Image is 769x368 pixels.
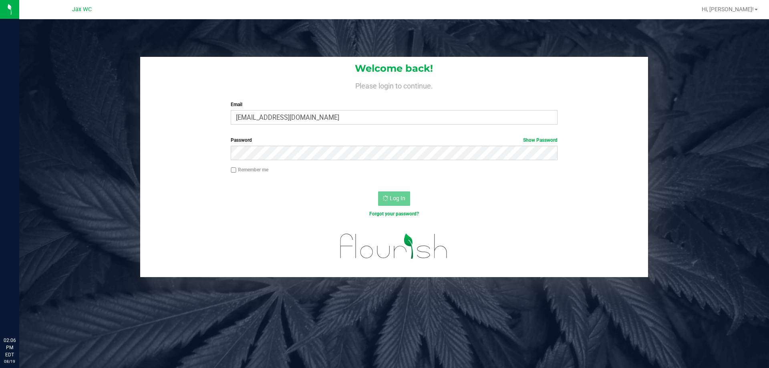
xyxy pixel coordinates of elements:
[140,63,648,74] h1: Welcome back!
[231,166,268,173] label: Remember me
[4,337,16,358] p: 02:06 PM EDT
[72,6,92,13] span: Jax WC
[330,226,457,267] img: flourish_logo.svg
[702,6,754,12] span: Hi, [PERSON_NAME]!
[523,137,558,143] a: Show Password
[390,195,405,201] span: Log In
[369,211,419,217] a: Forgot your password?
[231,137,252,143] span: Password
[140,80,648,90] h4: Please login to continue.
[231,101,557,108] label: Email
[378,191,410,206] button: Log In
[231,167,236,173] input: Remember me
[4,358,16,364] p: 08/19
